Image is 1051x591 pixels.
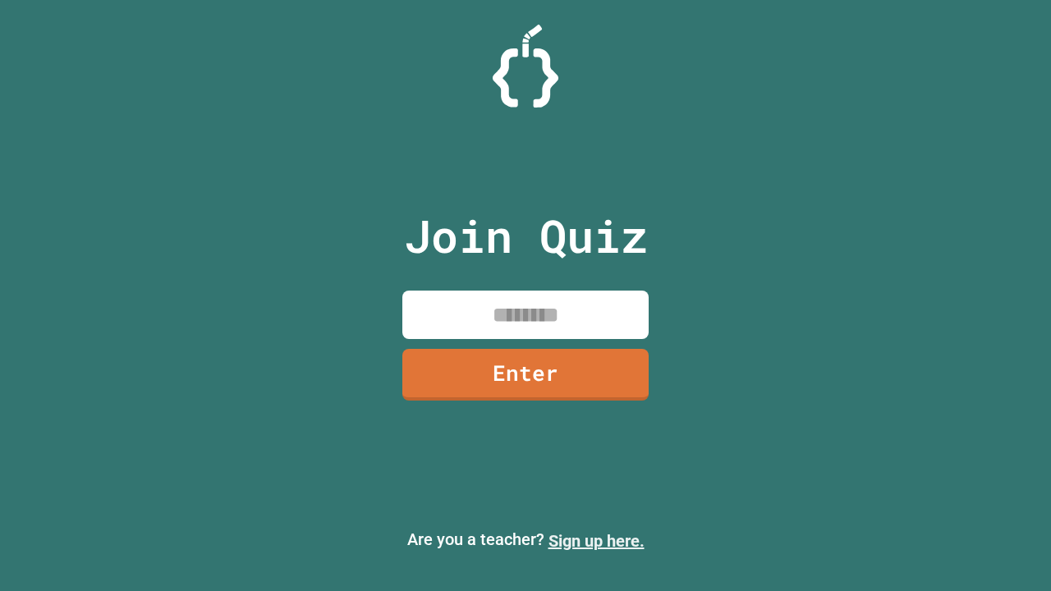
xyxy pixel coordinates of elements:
p: Join Quiz [404,202,648,270]
a: Sign up here. [548,531,645,551]
iframe: chat widget [982,525,1035,575]
iframe: chat widget [915,454,1035,524]
p: Are you a teacher? [13,527,1038,553]
img: Logo.svg [493,25,558,108]
a: Enter [402,349,649,401]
